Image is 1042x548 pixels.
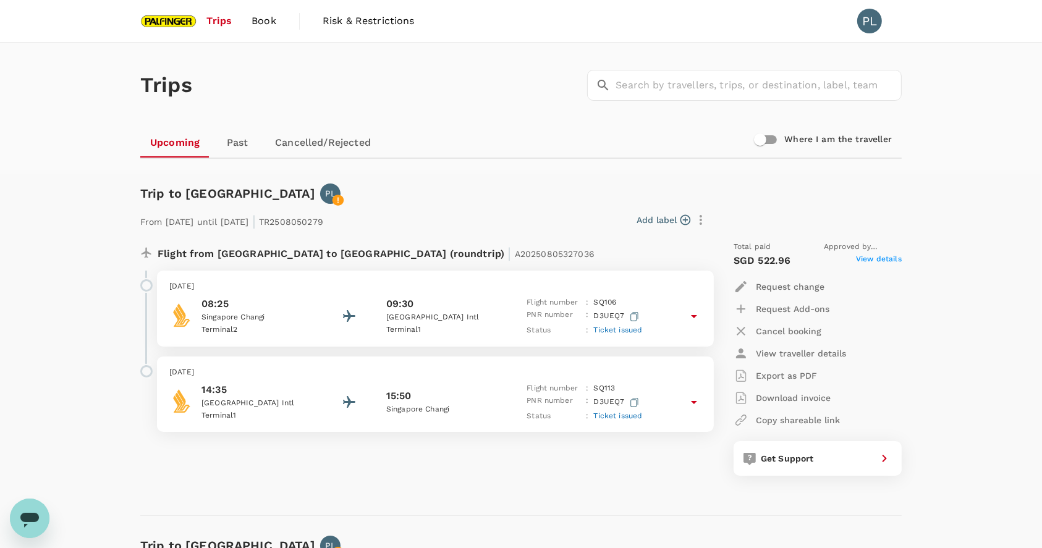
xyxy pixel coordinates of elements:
[140,7,197,35] img: Palfinger Asia Pacific Pte Ltd
[158,241,595,263] p: Flight from [GEOGRAPHIC_DATA] to [GEOGRAPHIC_DATA] (roundtrip)
[586,410,588,423] p: :
[734,276,824,298] button: Request change
[594,395,642,410] p: D3UEQ7
[756,369,817,382] p: Export as PDF
[10,499,49,538] iframe: Button to launch messaging window
[527,410,581,423] p: Status
[586,382,588,395] p: :
[586,395,588,410] p: :
[527,395,581,410] p: PNR number
[386,403,498,416] p: Singapore Changi
[201,324,313,336] p: Terminal 2
[210,128,265,158] a: Past
[734,298,829,320] button: Request Add-ons
[756,325,821,337] p: Cancel booking
[586,297,588,309] p: :
[201,410,313,422] p: Terminal 1
[323,14,415,28] span: Risk & Restrictions
[734,320,821,342] button: Cancel booking
[594,326,643,334] span: Ticket issued
[756,280,824,293] p: Request change
[386,311,498,324] p: [GEOGRAPHIC_DATA] Intl
[734,387,831,409] button: Download invoice
[507,245,511,262] span: |
[201,297,313,311] p: 08:25
[207,14,232,28] span: Trips
[252,213,256,230] span: |
[856,253,902,268] span: View details
[756,392,831,404] p: Download invoice
[201,311,313,324] p: Singapore Changi
[527,297,581,309] p: Flight number
[616,70,902,101] input: Search by travellers, trips, or destination, label, team
[586,324,588,337] p: :
[594,382,616,395] p: SQ 113
[252,14,276,28] span: Book
[201,397,313,410] p: [GEOGRAPHIC_DATA] Intl
[586,309,588,324] p: :
[169,389,194,413] img: Singapore Airlines
[265,128,381,158] a: Cancelled/Rejected
[756,303,829,315] p: Request Add-ons
[140,209,323,231] p: From [DATE] until [DATE] TR2508050279
[784,133,892,146] h6: Where I am the traveller
[386,324,498,336] p: Terminal 1
[140,183,315,203] h6: Trip to [GEOGRAPHIC_DATA]
[325,187,336,200] p: PL
[857,9,882,33] div: PL
[140,43,192,128] h1: Trips
[824,241,902,253] span: Approved by
[756,414,840,426] p: Copy shareable link
[515,249,595,259] span: A20250805327036
[637,214,690,226] button: Add label
[594,297,617,309] p: SQ 106
[527,382,581,395] p: Flight number
[734,409,840,431] button: Copy shareable link
[734,365,817,387] button: Export as PDF
[734,342,846,365] button: View traveller details
[761,453,814,463] span: Get Support
[734,241,771,253] span: Total paid
[594,309,642,324] p: D3UEQ7
[734,253,791,268] p: SGD 522.96
[169,366,701,379] p: [DATE]
[594,411,643,420] span: Ticket issued
[201,382,313,397] p: 14:35
[169,303,194,327] img: Singapore Airlines
[386,297,414,311] p: 09:30
[140,128,210,158] a: Upcoming
[527,324,581,337] p: Status
[756,347,846,360] p: View traveller details
[386,389,412,403] p: 15:50
[169,280,701,293] p: [DATE]
[527,309,581,324] p: PNR number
